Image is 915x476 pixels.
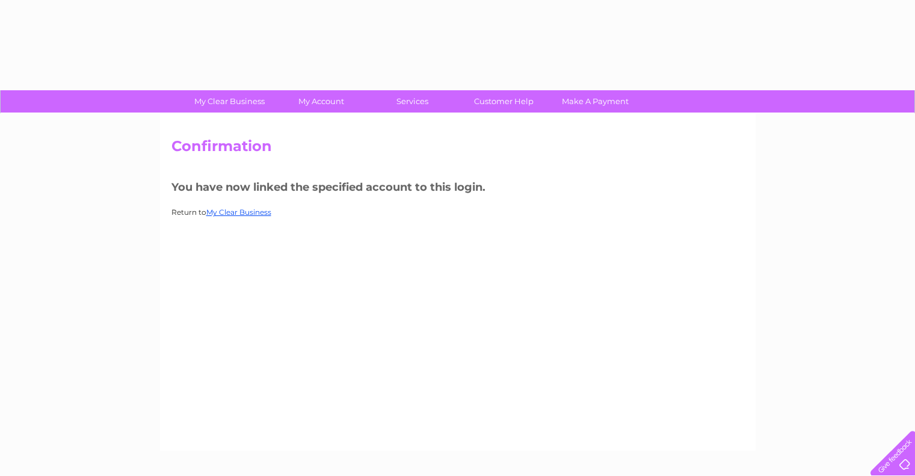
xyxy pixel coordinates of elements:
[206,208,271,217] a: My Clear Business
[546,90,645,113] a: Make A Payment
[171,206,744,218] p: Return to
[363,90,462,113] a: Services
[171,179,744,200] h3: You have now linked the specified account to this login.
[180,90,279,113] a: My Clear Business
[454,90,553,113] a: Customer Help
[171,138,744,161] h2: Confirmation
[271,90,371,113] a: My Account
